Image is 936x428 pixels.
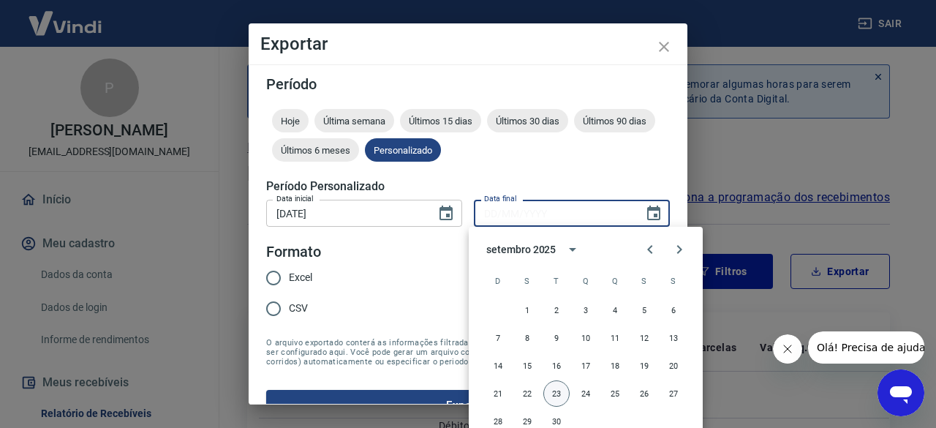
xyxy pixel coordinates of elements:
[602,380,628,407] button: 25
[266,241,321,263] legend: Formato
[272,145,359,156] span: Últimos 6 meses
[665,235,694,264] button: Next month
[514,297,540,323] button: 1
[573,325,599,351] button: 10
[514,380,540,407] button: 22
[660,297,687,323] button: 6
[808,331,924,364] iframe: Mensagem da empresa
[514,266,540,296] span: segunda-feira
[272,109,309,132] div: Hoje
[646,29,682,64] button: close
[543,297,570,323] button: 2
[639,199,668,228] button: Choose date
[660,380,687,407] button: 27
[272,138,359,162] div: Últimos 6 meses
[543,353,570,379] button: 16
[660,325,687,351] button: 13
[877,369,924,416] iframe: Botão para abrir a janela de mensagens
[485,380,511,407] button: 21
[631,325,657,351] button: 12
[602,297,628,323] button: 4
[431,199,461,228] button: Choose date, selected date is 18 de set de 2025
[660,266,687,296] span: sábado
[660,353,687,379] button: 20
[574,116,655,127] span: Últimos 90 dias
[365,145,441,156] span: Personalizado
[487,116,568,127] span: Últimos 30 dias
[266,338,670,367] span: O arquivo exportado conterá as informações filtradas na tela anterior com exceção do período que ...
[773,334,802,364] iframe: Fechar mensagem
[573,380,599,407] button: 24
[487,109,568,132] div: Últimos 30 dias
[543,380,570,407] button: 23
[266,77,670,91] h5: Período
[631,297,657,323] button: 5
[602,353,628,379] button: 18
[289,301,308,316] span: CSV
[400,116,481,127] span: Últimos 15 dias
[484,193,517,204] label: Data final
[543,266,570,296] span: terça-feira
[276,193,314,204] label: Data inicial
[573,266,599,296] span: quarta-feira
[574,109,655,132] div: Últimos 90 dias
[631,266,657,296] span: sexta-feira
[289,270,312,285] span: Excel
[602,325,628,351] button: 11
[573,297,599,323] button: 3
[272,116,309,127] span: Hoje
[260,35,676,53] h4: Exportar
[486,242,556,258] div: setembro 2025
[9,10,123,22] span: Olá! Precisa de ajuda?
[543,325,570,351] button: 9
[485,325,511,351] button: 7
[573,353,599,379] button: 17
[474,200,633,227] input: DD/MM/YYYY
[631,380,657,407] button: 26
[365,138,441,162] div: Personalizado
[635,235,665,264] button: Previous month
[514,353,540,379] button: 15
[314,116,394,127] span: Última semana
[314,109,394,132] div: Última semana
[514,325,540,351] button: 8
[560,237,585,262] button: calendar view is open, switch to year view
[400,109,481,132] div: Últimos 15 dias
[485,266,511,296] span: domingo
[631,353,657,379] button: 19
[485,353,511,379] button: 14
[266,390,670,421] button: Exportar
[266,200,426,227] input: DD/MM/YYYY
[602,266,628,296] span: quinta-feira
[266,179,670,194] h5: Período Personalizado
